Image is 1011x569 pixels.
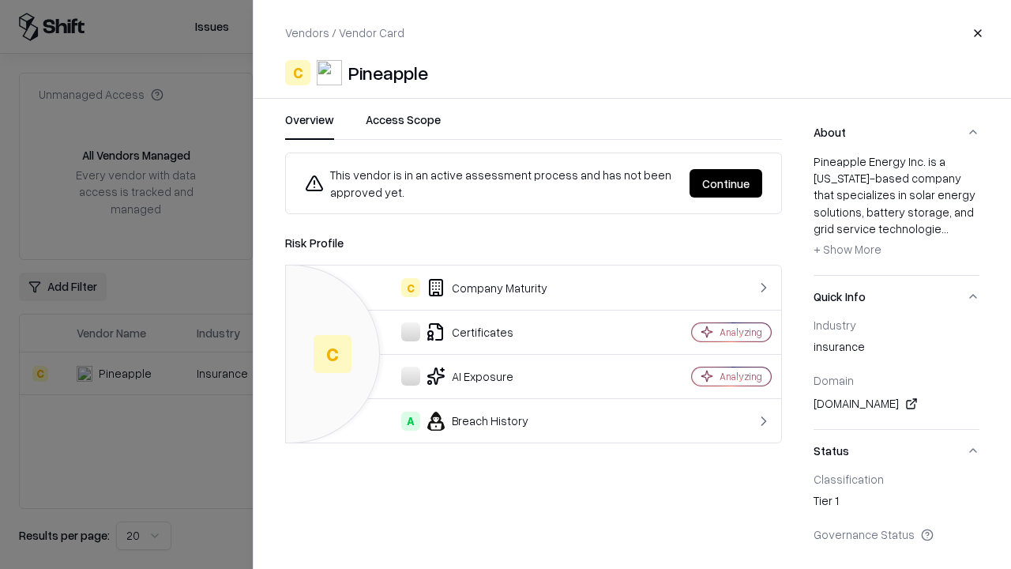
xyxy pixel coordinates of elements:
div: insurance [814,338,979,360]
p: Vendors / Vendor Card [285,24,404,41]
div: Governance Status [814,527,979,541]
button: Continue [690,169,762,198]
div: Company Maturity [299,278,637,297]
div: A [401,412,420,431]
div: Tier 1 [814,492,979,514]
span: ... [941,221,949,236]
div: Pineapple Energy Inc. is a [US_STATE]-based company that specializes in solar energy solutions, b... [814,153,979,262]
span: + Show More [814,242,881,256]
div: Analyzing [720,326,762,339]
button: About [814,111,979,153]
div: C [401,278,420,297]
div: C [285,60,310,85]
div: About [814,153,979,275]
button: Quick Info [814,276,979,318]
div: Analyzing [720,370,762,383]
img: Pineapple [317,60,342,85]
div: Classification [814,472,979,486]
div: [DOMAIN_NAME] [814,394,979,413]
div: AI Exposure [299,367,637,386]
div: Industry [814,318,979,332]
div: Risk Profile [285,233,782,252]
button: Access Scope [366,111,441,140]
button: Overview [285,111,334,140]
div: This vendor is in an active assessment process and has not been approved yet. [305,166,677,201]
button: + Show More [814,237,881,262]
div: Domain [814,373,979,387]
button: Status [814,430,979,472]
div: Pineapple [348,60,428,85]
div: Quick Info [814,318,979,429]
div: Certificates [299,322,637,341]
div: C [314,335,351,373]
div: Breach History [299,412,637,431]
